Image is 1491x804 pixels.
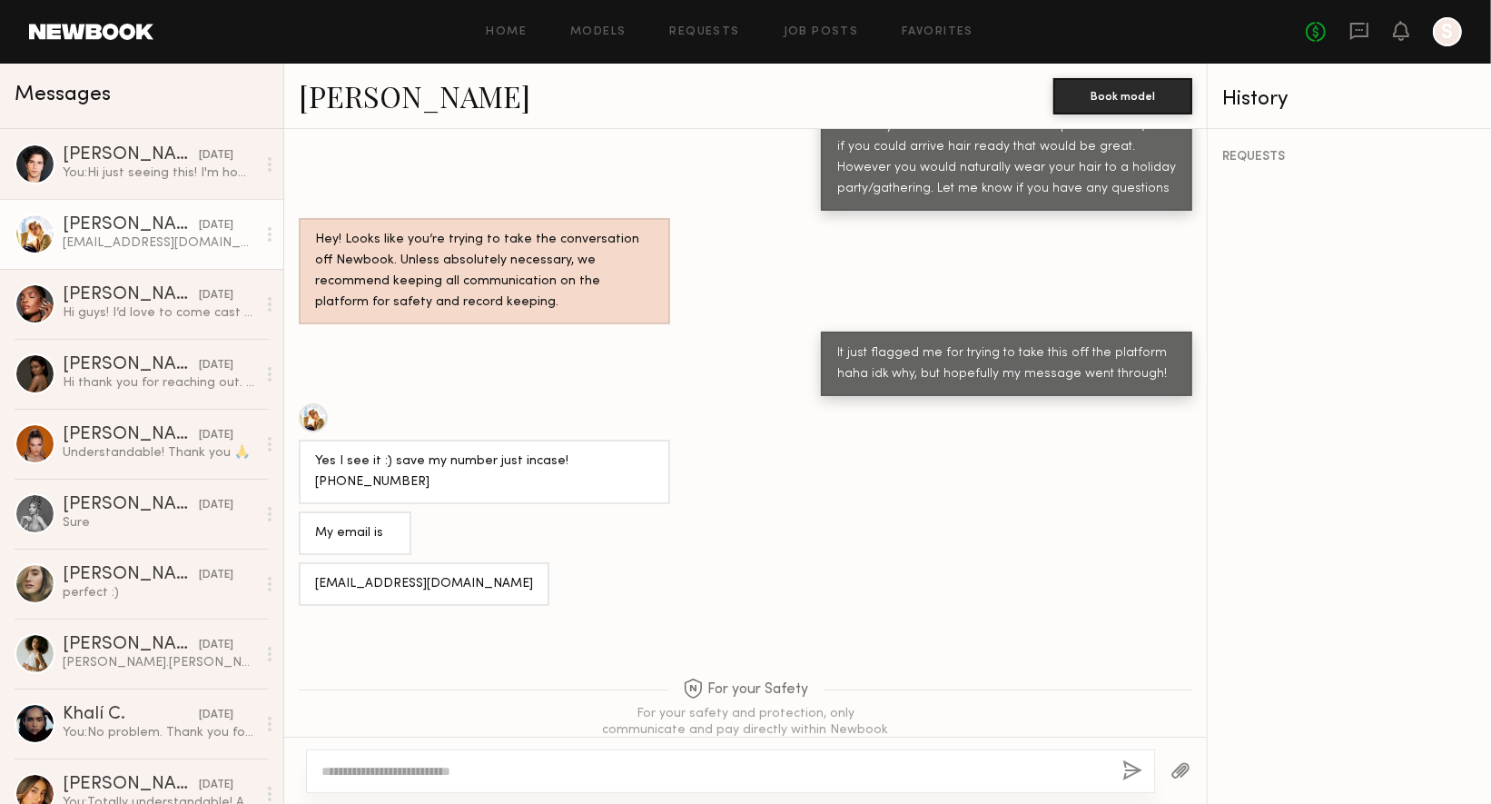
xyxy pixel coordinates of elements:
[63,304,256,322] div: Hi guys! I’d love to come cast for any new projects you may be running! [EMAIL_ADDRESS][DOMAIN_NAME]
[1053,78,1192,114] button: Book model
[15,84,111,105] span: Messages
[199,777,233,794] div: [DATE]
[63,724,256,741] div: You: No problem. Thank you for taking the time to get back to me. Hopefully we can work on a diff...
[63,216,199,234] div: [PERSON_NAME]
[63,636,199,654] div: [PERSON_NAME]
[199,707,233,724] div: [DATE]
[199,567,233,584] div: [DATE]
[199,637,233,654] div: [DATE]
[63,654,256,671] div: [PERSON_NAME].[PERSON_NAME]
[315,230,654,313] div: Hey! Looks like you’re trying to take the conversation off Newbook. Unless absolutely necessary, ...
[299,76,530,115] a: [PERSON_NAME]
[63,356,199,374] div: [PERSON_NAME]
[199,287,233,304] div: [DATE]
[63,426,199,444] div: [PERSON_NAME]
[1053,87,1192,103] a: Book model
[837,343,1176,385] div: It just flagged me for trying to take this off the platform haha idk why, but hopefully my messag...
[315,523,395,544] div: My email is
[63,286,199,304] div: [PERSON_NAME]
[315,574,533,595] div: [EMAIL_ADDRESS][DOMAIN_NAME]
[63,514,256,531] div: Sure
[63,164,256,182] div: You: Hi just seeing this! I'm home now [STREET_ADDRESS][US_STATE][PERSON_NAME] - when do you thin...
[784,26,859,38] a: Job Posts
[670,26,740,38] a: Requests
[902,26,973,38] a: Favorites
[570,26,626,38] a: Models
[63,146,199,164] div: [PERSON_NAME]
[63,374,256,392] div: Hi thank you for reaching out. I’m not comfortable with 100% nudity but partial yes!
[199,497,233,514] div: [DATE]
[63,234,256,252] div: [EMAIL_ADDRESS][DOMAIN_NAME]
[487,26,528,38] a: Home
[63,566,199,584] div: [PERSON_NAME]
[199,147,233,164] div: [DATE]
[63,496,199,514] div: [PERSON_NAME]
[63,776,199,794] div: [PERSON_NAME]
[1222,89,1476,110] div: History
[1433,17,1462,46] a: S
[199,357,233,374] div: [DATE]
[683,679,809,701] span: For your Safety
[63,444,256,462] div: Understandable! Thank you 🙏
[315,452,654,493] div: Yes I see it :) save my number just incase! [PHONE_NUMBER]
[199,427,233,444] div: [DATE]
[199,217,233,234] div: [DATE]
[63,584,256,601] div: perfect :)
[600,706,891,739] div: For your safety and protection, only communicate and pay directly within Newbook
[63,706,199,724] div: Khalí C.
[1222,151,1476,164] div: REQUESTS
